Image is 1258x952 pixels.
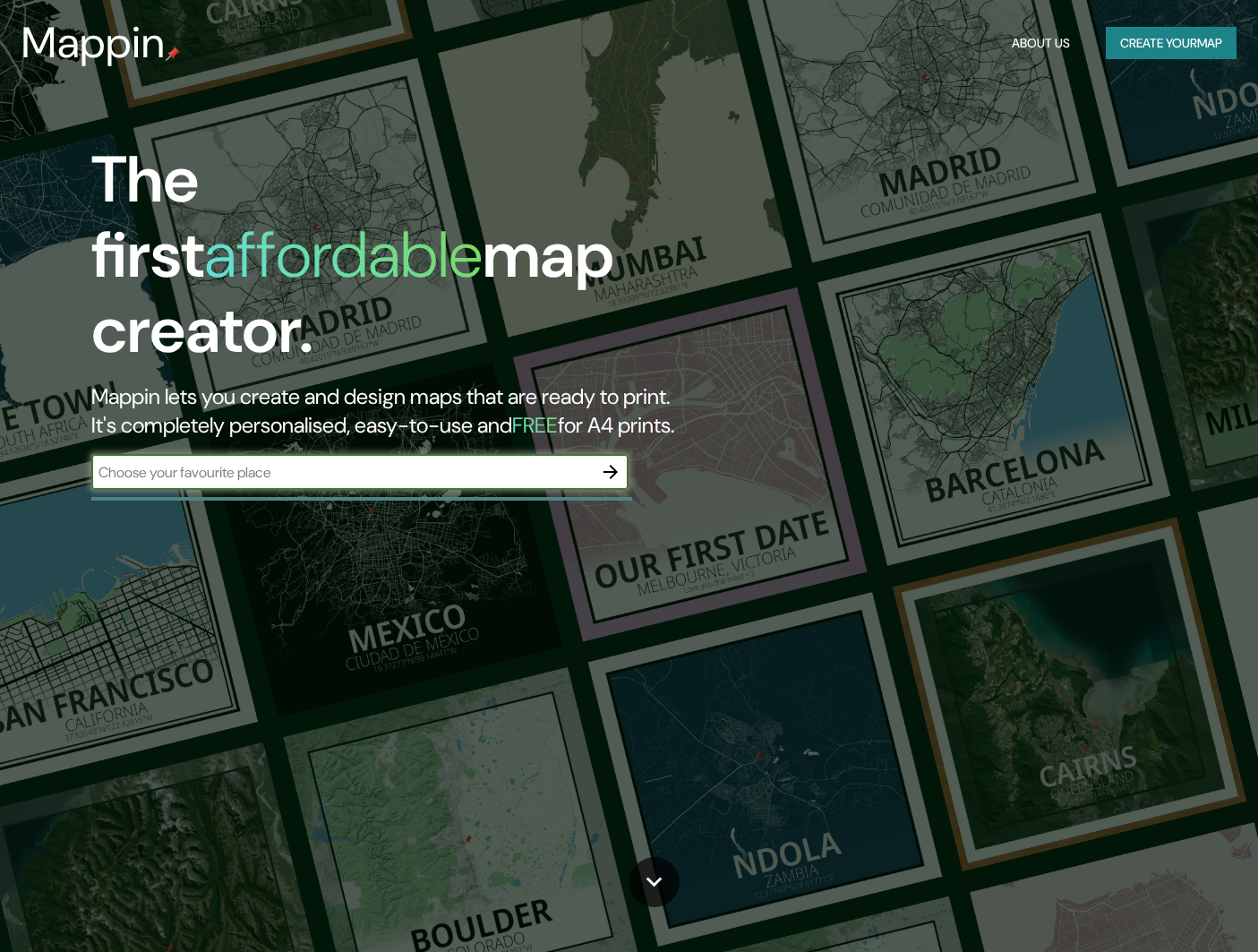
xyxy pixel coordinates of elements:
h2: Mappin lets you create and design maps that are ready to print. It's completely personalised, eas... [91,382,721,440]
input: Choose your favourite place [91,462,593,483]
button: Create yourmap [1106,27,1237,60]
img: mappin-pin [166,47,180,61]
h1: The first map creator. [91,142,721,382]
h3: Mappin [21,18,166,68]
h1: affordable [204,213,483,296]
button: About Us [1005,27,1077,60]
h5: FREE [512,411,558,439]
